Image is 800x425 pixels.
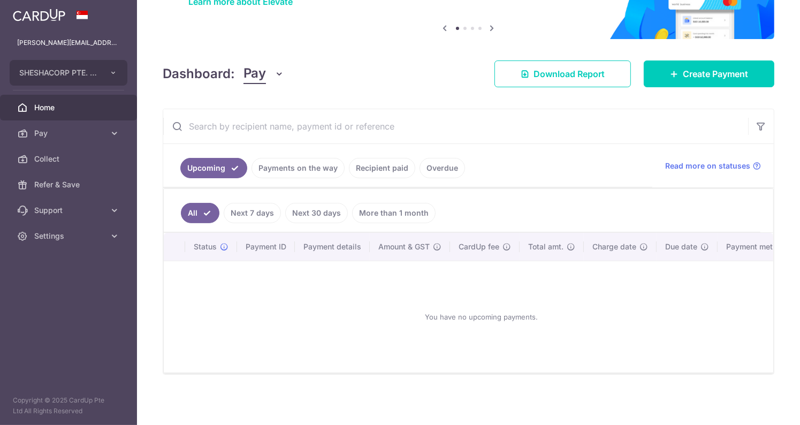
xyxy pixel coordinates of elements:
[534,67,605,80] span: Download Report
[34,102,105,113] span: Home
[34,231,105,241] span: Settings
[19,67,98,78] span: SHESHACORP PTE. LTD.
[243,64,266,84] span: Pay
[528,241,563,252] span: Total amt.
[420,158,465,178] a: Overdue
[224,203,281,223] a: Next 7 days
[665,241,697,252] span: Due date
[34,154,105,164] span: Collect
[34,128,105,139] span: Pay
[252,158,345,178] a: Payments on the way
[177,270,786,364] div: You have no upcoming payments.
[181,203,219,223] a: All
[13,9,65,21] img: CardUp
[180,158,247,178] a: Upcoming
[237,233,295,261] th: Payment ID
[494,60,631,87] a: Download Report
[194,241,217,252] span: Status
[349,158,415,178] a: Recipient paid
[163,109,748,143] input: Search by recipient name, payment id or reference
[163,64,235,84] h4: Dashboard:
[592,241,636,252] span: Charge date
[683,67,748,80] span: Create Payment
[24,7,46,17] span: Help
[285,203,348,223] a: Next 30 days
[352,203,436,223] a: More than 1 month
[34,205,105,216] span: Support
[665,161,750,171] span: Read more on statuses
[644,60,774,87] a: Create Payment
[378,241,430,252] span: Amount & GST
[17,37,120,48] p: [PERSON_NAME][EMAIL_ADDRESS][DOMAIN_NAME]
[718,233,799,261] th: Payment method
[295,233,370,261] th: Payment details
[10,60,127,86] button: SHESHACORP PTE. LTD.
[665,161,761,171] a: Read more on statuses
[459,241,499,252] span: CardUp fee
[34,179,105,190] span: Refer & Save
[243,64,285,84] button: Pay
